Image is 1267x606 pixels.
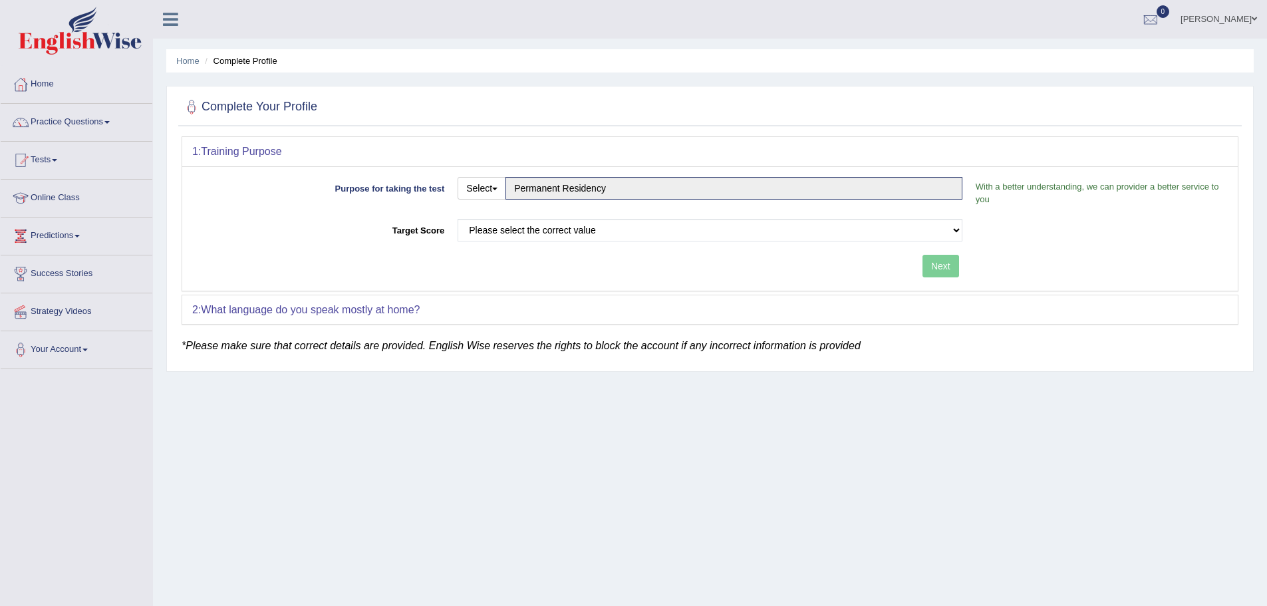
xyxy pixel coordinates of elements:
label: Purpose for taking the test [192,177,451,195]
span: 0 [1157,5,1170,18]
a: Practice Questions [1,104,152,137]
a: Home [1,66,152,99]
a: Strategy Videos [1,293,152,327]
li: Complete Profile [202,55,277,67]
a: Predictions [1,218,152,251]
h2: Complete Your Profile [182,97,317,117]
div: 2: [182,295,1238,325]
input: Please enter the purpose of taking the test [505,177,962,200]
a: Online Class [1,180,152,213]
a: Home [176,56,200,66]
b: Training Purpose [201,146,281,157]
a: Success Stories [1,255,152,289]
a: Tests [1,142,152,175]
label: Target Score [192,219,451,237]
a: Your Account [1,331,152,365]
button: Select [458,177,506,200]
em: *Please make sure that correct details are provided. English Wise reserves the rights to block th... [182,340,861,351]
b: What language do you speak mostly at home? [201,304,420,315]
div: 1: [182,137,1238,166]
p: With a better understanding, we can provider a better service to you [969,180,1228,206]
